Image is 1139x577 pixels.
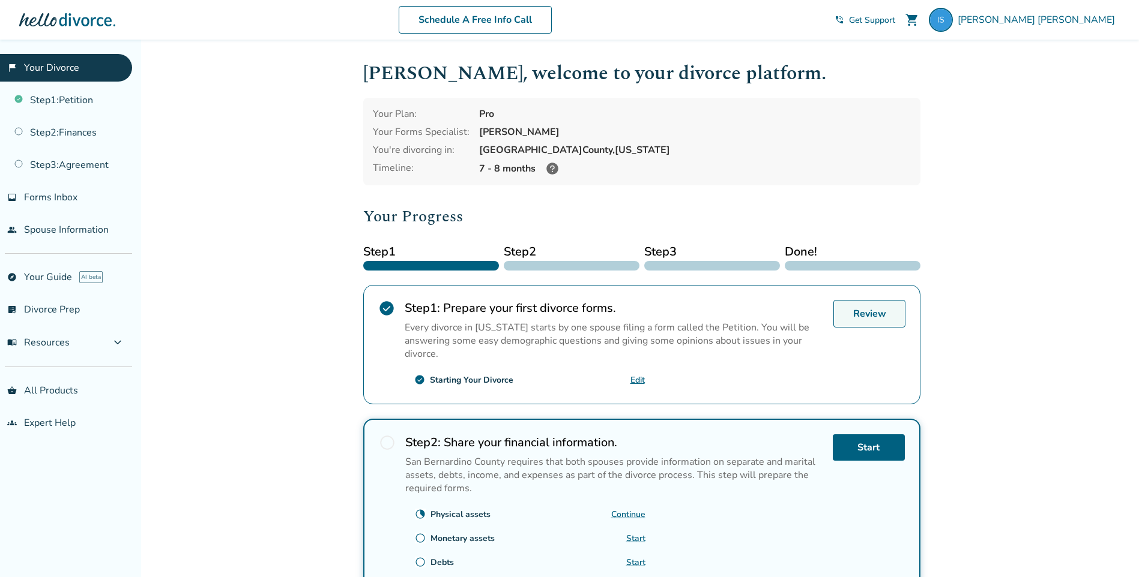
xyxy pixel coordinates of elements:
[479,143,911,157] div: [GEOGRAPHIC_DATA] County, [US_STATE]
[849,14,895,26] span: Get Support
[7,225,17,235] span: people
[363,59,920,88] h1: [PERSON_NAME] , welcome to your divorce platform.
[399,6,552,34] a: Schedule A Free Info Call
[431,533,495,544] div: Monetary assets
[405,321,824,360] p: Every divorce in [US_STATE] starts by one spouse filing a form called the Petition. You will be a...
[1079,519,1139,577] iframe: Chat Widget
[479,161,911,176] div: 7 - 8 months
[611,509,645,520] a: Continue
[504,243,639,261] span: Step 2
[79,271,103,283] span: AI beta
[7,63,17,73] span: flag_2
[905,13,919,27] span: shopping_cart
[785,243,920,261] span: Done!
[7,193,17,202] span: inbox
[405,300,440,316] strong: Step 1 :
[415,533,426,543] span: radio_button_unchecked
[835,14,895,26] a: phone_in_talkGet Support
[7,338,17,347] span: menu_book
[7,336,70,349] span: Resources
[414,374,425,385] span: check_circle
[7,305,17,314] span: list_alt_check
[378,300,395,317] span: check_circle
[833,434,905,461] a: Start
[626,557,645,568] a: Start
[24,191,77,204] span: Forms Inbox
[431,557,454,568] div: Debts
[431,509,491,520] div: Physical assets
[833,300,905,327] a: Review
[644,243,780,261] span: Step 3
[363,243,499,261] span: Step 1
[373,107,470,121] div: Your Plan:
[7,418,17,428] span: groups
[929,8,953,32] img: ihernandez10@verizon.net
[630,374,645,386] a: Edit
[405,455,823,495] p: San Bernardino County requires that both spouses provide information on separate and marital asse...
[835,15,844,25] span: phone_in_talk
[479,107,911,121] div: Pro
[110,335,125,350] span: expand_more
[363,205,920,229] h2: Your Progress
[958,13,1120,26] span: [PERSON_NAME] [PERSON_NAME]
[479,125,911,139] div: [PERSON_NAME]
[405,434,823,450] h2: Share your financial information.
[405,434,441,450] strong: Step 2 :
[415,509,426,519] span: clock_loader_40
[373,125,470,139] div: Your Forms Specialist:
[373,143,470,157] div: You're divorcing in:
[415,557,426,567] span: radio_button_unchecked
[430,374,513,386] div: Starting Your Divorce
[405,300,824,316] h2: Prepare your first divorce forms.
[626,533,645,544] a: Start
[7,386,17,395] span: shopping_basket
[7,272,17,282] span: explore
[373,161,470,176] div: Timeline:
[379,434,396,451] span: radio_button_unchecked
